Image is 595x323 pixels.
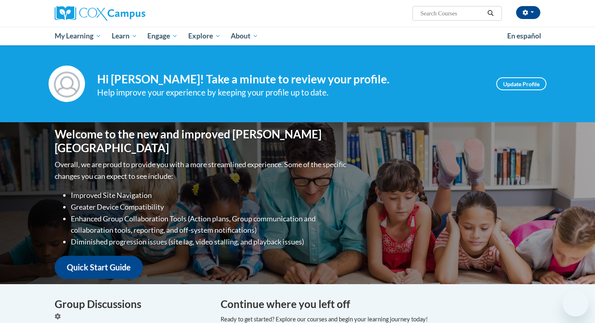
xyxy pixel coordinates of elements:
[484,8,497,18] button: Search
[42,27,552,45] div: Main menu
[55,127,348,155] h1: Welcome to the new and improved [PERSON_NAME][GEOGRAPHIC_DATA]
[71,201,348,213] li: Greater Device Compatibility
[49,27,106,45] a: My Learning
[71,213,348,236] li: Enhanced Group Collaboration Tools (Action plans, Group communication and collaboration tools, re...
[55,296,208,312] h4: Group Discussions
[420,8,484,18] input: Search Courses
[71,189,348,201] li: Improved Site Navigation
[112,31,137,41] span: Learn
[147,31,178,41] span: Engage
[507,32,541,40] span: En español
[142,27,183,45] a: Engage
[188,31,221,41] span: Explore
[55,159,348,182] p: Overall, we are proud to provide you with a more streamlined experience. Some of the specific cha...
[55,6,208,21] a: Cox Campus
[97,86,484,99] div: Help improve your experience by keeping your profile up to date.
[55,256,143,279] a: Quick Start Guide
[183,27,226,45] a: Explore
[55,6,145,21] img: Cox Campus
[97,72,484,86] h4: Hi [PERSON_NAME]! Take a minute to review your profile.
[49,66,85,102] img: Profile Image
[231,31,258,41] span: About
[71,236,348,248] li: Diminished progression issues (site lag, video stalling, and playback issues)
[502,28,546,45] a: En español
[563,291,589,317] iframe: Button to launch messaging window
[221,296,540,312] h4: Continue where you left off
[226,27,264,45] a: About
[516,6,540,19] button: Account Settings
[106,27,142,45] a: Learn
[496,77,546,90] a: Update Profile
[55,31,101,41] span: My Learning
